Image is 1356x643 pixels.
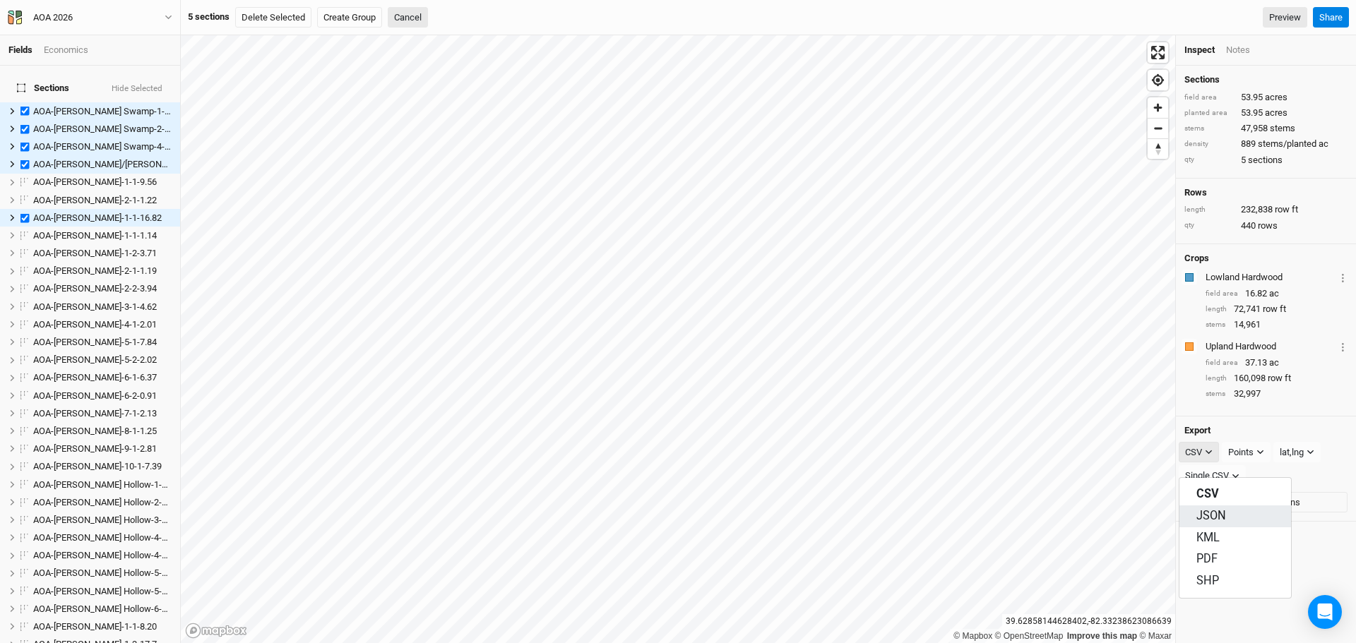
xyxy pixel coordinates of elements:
span: SHP [1196,573,1219,589]
span: Zoom in [1148,97,1168,118]
div: stems [1206,389,1227,399]
button: Points [1222,442,1271,463]
div: AOA-Genevieve Jones-1-1-1.14 [33,230,172,241]
span: sections [1248,154,1283,167]
span: AOA-[PERSON_NAME]-2-1-1.19 [33,265,157,276]
button: Share [1313,7,1349,28]
span: row ft [1268,372,1291,385]
div: Notes [1226,44,1250,56]
div: 37.13 [1206,356,1348,369]
div: 232,838 [1184,203,1348,216]
span: AOA-[PERSON_NAME] Hollow-2-1-2.41 [33,497,186,507]
div: AOA-Cossin/Kreisel-1-1-18.70 [33,159,172,170]
a: Preview [1263,7,1307,28]
div: 5 [1184,154,1348,167]
a: Mapbox [953,631,992,641]
span: AOA-[PERSON_NAME]-5-2-2.02 [33,354,157,365]
div: Upland Hardwood [1206,340,1336,353]
div: Inspect [1184,44,1215,56]
span: AOA-[PERSON_NAME]-8-1-1.25 [33,426,157,436]
div: 72,741 [1206,303,1348,316]
a: Maxar [1139,631,1172,641]
span: stems [1270,122,1295,135]
span: AOA-[PERSON_NAME]-7-1-2.13 [33,408,157,419]
div: qty [1184,155,1234,165]
span: PDF [1196,551,1218,567]
span: Zoom out [1148,119,1168,138]
span: AOA-[PERSON_NAME]-6-1-6.37 [33,372,157,383]
div: AOA-Elick-1-1-16.82 [33,212,172,224]
span: AOA-[PERSON_NAME] Hollow-5-1-2.75 [33,567,186,578]
div: AOA-Genevieve Jones-9-1-2.81 [33,443,172,455]
button: CSV [1179,442,1219,463]
div: AOA-Genevieve Jones-3-1-4.62 [33,301,172,313]
div: AOA 2026 [33,11,73,25]
button: Cancel [388,7,428,28]
div: AOA-Hintz Hollow-4-2-0.35 [33,550,172,561]
div: length [1184,205,1234,215]
div: stems [1206,320,1227,330]
span: AOA-[PERSON_NAME] Hollow-5-2-6.73 [33,586,186,596]
div: AOA-Genevieve Jones-5-1-7.84 [33,337,172,348]
div: Single CSV [1185,469,1229,483]
span: AOA-[PERSON_NAME] Hollow-4-1-1.02 [33,532,186,543]
span: AOA-[PERSON_NAME] Hollow-1-1-2.43 [33,479,186,490]
span: AOA-[PERSON_NAME]-2-1-1.22 [33,195,157,205]
h4: Crops [1184,253,1209,264]
div: AOA-Genevieve Jones-6-2-0.91 [33,390,172,402]
span: AOA-[PERSON_NAME]-1-1-8.20 [33,621,157,632]
span: AOA-[PERSON_NAME]-9-1-2.81 [33,443,157,454]
span: row ft [1275,203,1298,216]
div: AOA-Hintz Hollow-5-2-6.73 [33,586,172,597]
div: AOA-Genevieve Jones-5-2-2.02 [33,354,172,366]
button: Reset bearing to north [1148,138,1168,159]
span: stems/planted ac [1258,138,1328,150]
h4: Sections [1184,74,1348,85]
div: AOA-Genevieve Jones-4-1-2.01 [33,319,172,330]
button: Single CSV [1179,465,1246,486]
a: Improve this map [1067,631,1137,641]
div: Open Intercom Messenger [1308,595,1342,629]
span: AOA-[PERSON_NAME]-1-1-9.56 [33,176,157,187]
h4: Rows [1184,187,1348,198]
div: AOA-Genevieve Jones-2-2-3.94 [33,283,172,294]
div: AOA-Genevieve Jones-7-1-2.13 [33,408,172,419]
div: field area [1184,92,1234,103]
span: Enter fullscreen [1148,42,1168,63]
div: length [1206,304,1227,315]
span: AOA-[PERSON_NAME] Swamp-4-1-8.54 [33,141,189,152]
span: AOA-[PERSON_NAME]-3-1-4.62 [33,301,157,312]
div: lat,lng [1280,445,1304,459]
div: 53.95 [1184,107,1348,119]
span: ac [1269,356,1279,369]
div: 47,958 [1184,122,1348,135]
div: AOA-Kibler Fen-1-1-8.20 [33,621,172,632]
span: AOA-[PERSON_NAME]-10-1-7.39 [33,461,162,471]
span: AOA-[PERSON_NAME]-1-1-16.82 [33,212,162,223]
div: field area [1206,289,1238,299]
span: Sections [17,83,69,94]
button: Create Group [317,7,382,28]
span: AOA-[PERSON_NAME]-5-1-7.84 [33,337,157,347]
div: field area [1206,358,1238,368]
div: AOA-Hintz Hollow-4-1-1.02 [33,532,172,543]
div: AOA-Hintz Hollow-2-1-2.41 [33,497,172,508]
button: Hide Selected [111,84,163,94]
span: AOA-[PERSON_NAME] Hollow-6-1-2.29 [33,603,186,614]
div: Lowland Hardwood [1206,271,1336,284]
a: Fields [8,44,32,55]
a: OpenStreetMap [995,631,1064,641]
span: rows [1258,220,1278,232]
span: AOA-[PERSON_NAME]-1-1-1.14 [33,230,157,241]
span: AOA-[PERSON_NAME] Hollow-4-2-0.35 [33,550,186,560]
button: Find my location [1148,70,1168,90]
div: CSV [1185,445,1202,459]
div: AOA-Hintz Hollow-3-1-2.23 [33,515,172,526]
span: JSON [1196,508,1226,524]
span: Reset bearing to north [1148,139,1168,159]
div: AOA-Hintz Hollow-5-1-2.75 [33,567,172,579]
span: acres [1265,91,1287,104]
div: length [1206,373,1227,384]
canvas: Map [181,35,1175,643]
div: AOA-Genevieve Jones-1-2-3.71 [33,248,172,259]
